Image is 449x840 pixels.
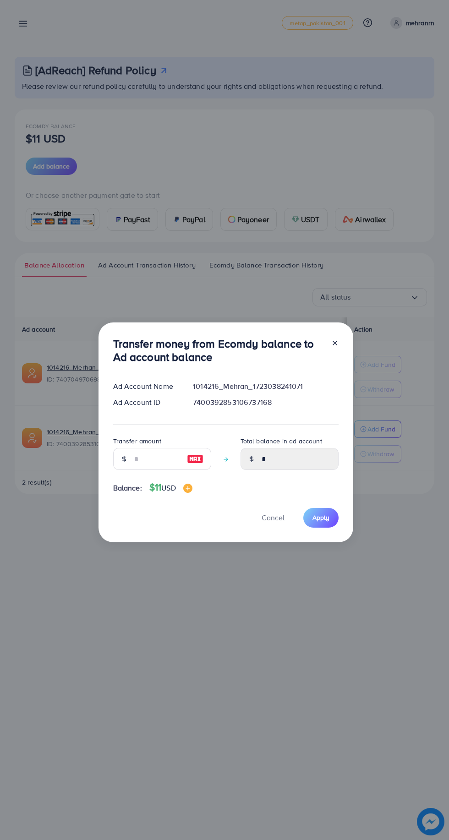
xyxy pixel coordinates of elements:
[303,508,339,528] button: Apply
[113,337,324,364] h3: Transfer money from Ecomdy balance to Ad account balance
[250,508,296,528] button: Cancel
[186,397,345,408] div: 7400392853106737168
[312,513,329,522] span: Apply
[106,397,186,408] div: Ad Account ID
[106,381,186,392] div: Ad Account Name
[113,436,161,446] label: Transfer amount
[186,381,345,392] div: 1014216_Mehran_1723038241071
[187,453,203,464] img: image
[161,483,175,493] span: USD
[149,482,192,493] h4: $11
[241,436,322,446] label: Total balance in ad account
[183,484,192,493] img: image
[113,483,142,493] span: Balance:
[262,513,285,523] span: Cancel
